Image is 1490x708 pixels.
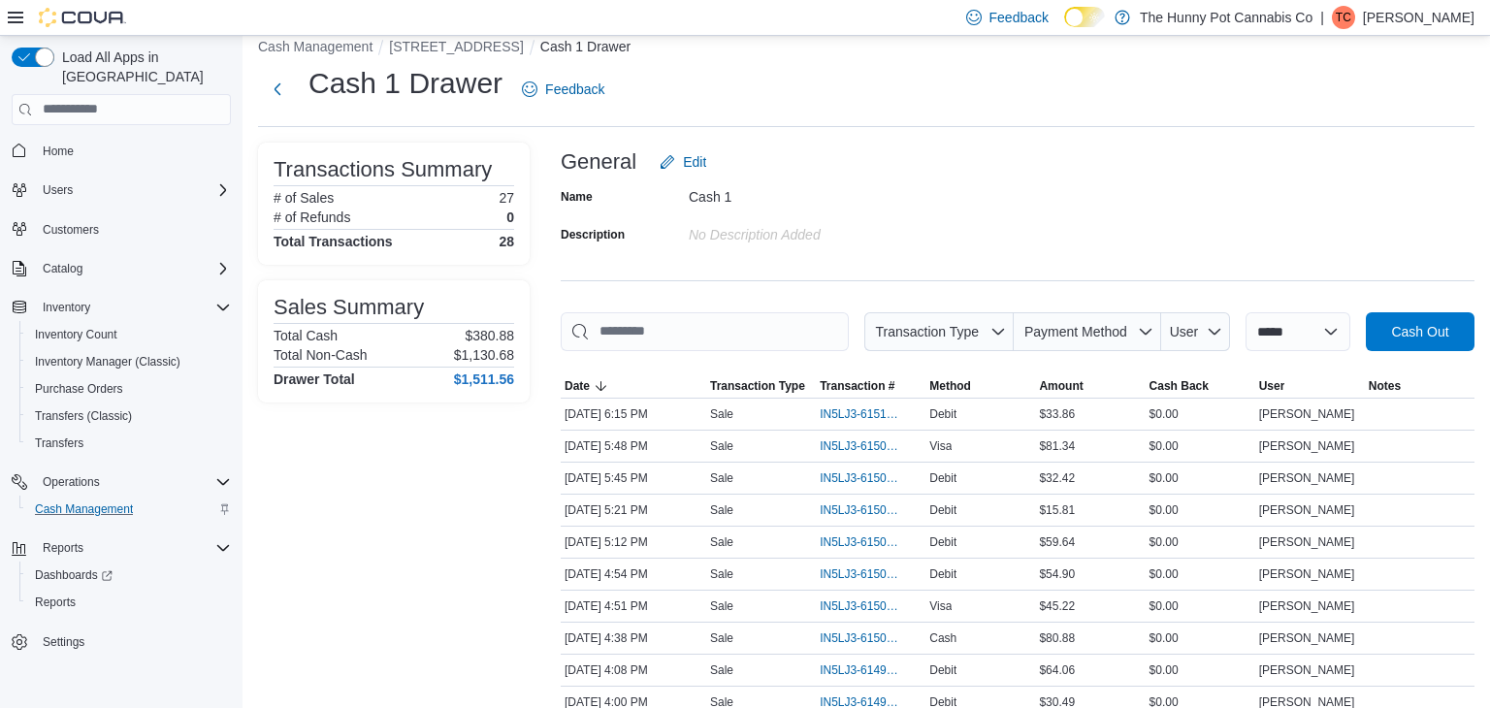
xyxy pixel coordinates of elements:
span: $81.34 [1039,438,1075,454]
p: Sale [710,662,733,678]
span: Inventory Manager (Classic) [27,350,231,373]
button: Inventory Count [19,321,239,348]
span: [PERSON_NAME] [1259,438,1355,454]
span: Transfers (Classic) [35,408,132,424]
span: Settings [43,634,84,650]
div: $0.00 [1146,595,1255,618]
a: Reports [27,591,83,614]
button: Cash 1 Drawer [540,39,631,54]
span: $59.64 [1039,534,1075,550]
span: Cash Out [1391,322,1448,341]
span: Purchase Orders [27,377,231,401]
span: Visa [929,598,952,614]
span: IN5LJ3-6150697 [820,502,902,518]
button: IN5LJ3-6150251 [820,627,922,650]
span: Cash [929,630,956,646]
span: Reports [43,540,83,556]
button: Purchase Orders [19,375,239,402]
div: [DATE] 5:12 PM [561,531,706,554]
a: Dashboards [27,563,120,587]
span: Debit [929,502,956,518]
button: IN5LJ3-6150422 [820,563,922,586]
p: $1,130.68 [454,347,514,363]
span: User [1170,324,1199,339]
span: Settings [35,629,231,654]
span: IN5LJ3-6150591 [820,534,902,550]
span: Inventory [35,296,231,319]
button: Operations [4,468,239,496]
span: Transfers [27,432,231,455]
h4: Total Transactions [274,234,393,249]
button: Cash Management [19,496,239,523]
span: Debit [929,406,956,422]
p: [PERSON_NAME] [1363,6,1474,29]
input: Dark Mode [1064,7,1105,27]
button: Catalog [35,257,90,280]
span: $32.42 [1039,470,1075,486]
span: Dashboards [35,567,113,583]
button: Method [925,374,1035,398]
button: Operations [35,470,108,494]
button: Catalog [4,255,239,282]
div: [DATE] 5:45 PM [561,467,706,490]
span: [PERSON_NAME] [1259,470,1355,486]
button: Date [561,374,706,398]
div: $0.00 [1146,563,1255,586]
h6: # of Refunds [274,209,350,225]
span: $80.88 [1039,630,1075,646]
span: Notes [1369,378,1401,394]
nav: An example of EuiBreadcrumbs [258,37,1474,60]
span: [PERSON_NAME] [1259,598,1355,614]
button: Customers [4,215,239,243]
span: Debit [929,470,956,486]
p: Sale [710,406,733,422]
span: IN5LJ3-6150422 [820,566,902,582]
span: User [1259,378,1285,394]
span: Users [35,178,231,202]
span: Cash Management [35,501,133,517]
button: IN5LJ3-6150920 [820,467,922,490]
span: Reports [27,591,231,614]
p: 0 [506,209,514,225]
p: Sale [710,566,733,582]
button: Inventory Manager (Classic) [19,348,239,375]
a: Feedback [514,70,612,109]
p: $380.88 [465,328,514,343]
span: IN5LJ3-6150399 [820,598,902,614]
a: Transfers (Classic) [27,404,140,428]
div: [DATE] 5:21 PM [561,499,706,522]
button: Payment Method [1014,312,1161,351]
button: Cash Back [1146,374,1255,398]
span: Load All Apps in [GEOGRAPHIC_DATA] [54,48,231,86]
button: Users [35,178,81,202]
div: Tabatha Cruickshank [1332,6,1355,29]
span: $45.22 [1039,598,1075,614]
a: Inventory Count [27,323,125,346]
div: [DATE] 4:38 PM [561,627,706,650]
span: $33.86 [1039,406,1075,422]
button: IN5LJ3-6150697 [820,499,922,522]
h3: General [561,150,636,174]
h4: $1,511.56 [454,371,514,387]
span: IN5LJ3-6149939 [820,662,902,678]
h3: Transactions Summary [274,158,492,181]
button: Transfers (Classic) [19,402,239,430]
button: Inventory [4,294,239,321]
span: Catalog [43,261,82,276]
span: Method [929,378,971,394]
span: Transaction Type [875,324,979,339]
span: Inventory Manager (Classic) [35,354,180,370]
span: Reports [35,536,231,560]
span: IN5LJ3-6150251 [820,630,902,646]
div: [DATE] 4:08 PM [561,659,706,682]
span: Dashboards [27,563,231,587]
p: Sale [710,470,733,486]
span: $54.90 [1039,566,1075,582]
span: $64.06 [1039,662,1075,678]
button: IN5LJ3-6150950 [820,434,922,458]
a: Settings [35,630,92,654]
button: IN5LJ3-6151183 [820,402,922,426]
span: Date [565,378,590,394]
span: Transfers (Classic) [27,404,231,428]
div: $0.00 [1146,659,1255,682]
